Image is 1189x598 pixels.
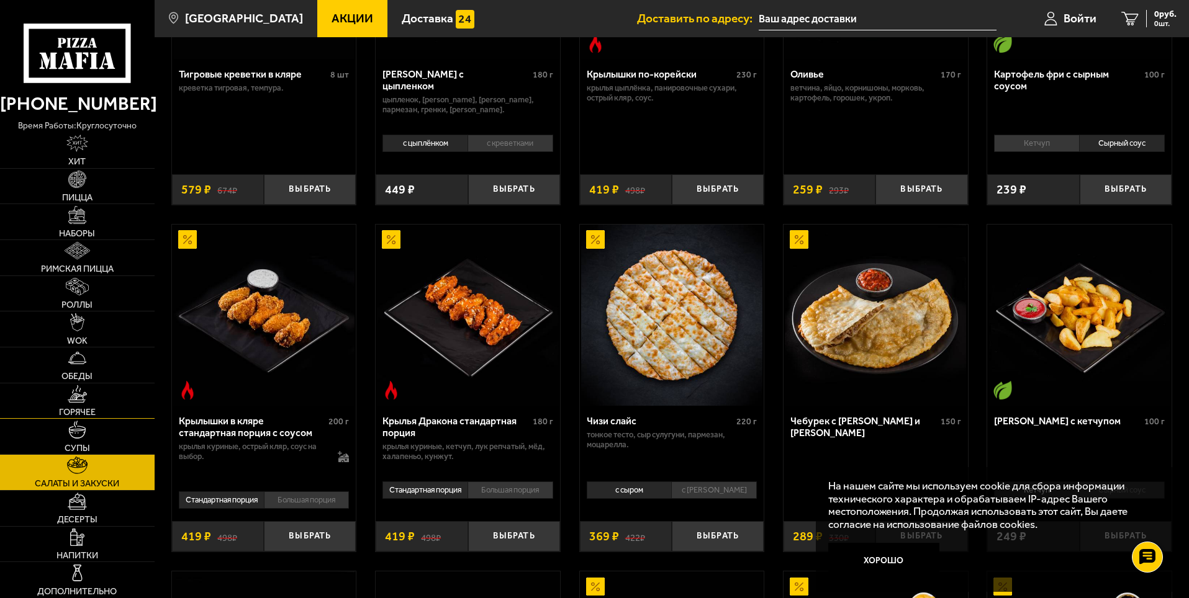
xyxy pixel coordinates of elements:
[421,530,441,543] s: 498 ₽
[587,83,757,103] p: крылья цыплёнка, панировочные сухари, острый кляр, соус.
[586,34,605,53] img: Острое блюдо
[1154,10,1177,19] span: 0 руб.
[829,184,849,196] s: 293 ₽
[994,135,1079,152] li: Кетчуп
[178,230,197,249] img: Акционный
[994,68,1141,92] div: Картофель фри с сырным соусом
[173,225,355,406] img: Крылышки в кляре стандартная порция c соусом
[382,381,400,399] img: Острое блюдо
[468,174,560,205] button: Выбрать
[41,264,114,273] span: Римская пицца
[1144,69,1165,80] span: 100 г
[376,225,560,406] a: АкционныйОстрое блюдоКрылья Дракона стандартная порция
[637,12,759,24] span: Доставить по адресу:
[181,184,211,196] span: 579 ₽
[382,68,530,92] div: [PERSON_NAME] с цыпленком
[385,184,415,196] span: 449 ₽
[377,225,558,406] img: Крылья Дракона стандартная порция
[587,68,734,80] div: Крылышки по-корейски
[37,587,117,596] span: Дополнительно
[533,416,553,427] span: 180 г
[330,69,349,80] span: 8 шт
[382,135,468,152] li: с цыплёнком
[179,83,350,93] p: креветка тигровая, темпура.
[68,157,86,166] span: Хит
[759,7,997,30] input: Ваш адрес доставки
[586,230,605,249] img: Акционный
[987,130,1172,165] div: 0
[468,481,553,499] li: Большая порция
[790,415,938,439] div: Чебурек с [PERSON_NAME] и [PERSON_NAME]
[672,521,764,551] button: Выбрать
[993,381,1012,399] img: Вегетарианское блюдо
[185,12,303,24] span: [GEOGRAPHIC_DATA]
[672,174,764,205] button: Выбрать
[382,415,530,439] div: Крылья Дракона стандартная порция
[586,578,605,596] img: Акционный
[736,416,757,427] span: 220 г
[790,68,938,80] div: Оливье
[35,479,119,488] span: Салаты и закуски
[468,521,560,551] button: Выбрать
[178,381,197,399] img: Острое блюдо
[589,184,619,196] span: 419 ₽
[67,336,88,345] span: WOK
[581,225,762,406] img: Чизи слайс
[993,34,1012,53] img: Вегетарианское блюдо
[580,477,764,512] div: 0
[580,225,764,406] a: АкционныйЧизи слайс
[468,135,553,152] li: с креветками
[65,444,90,452] span: Супы
[790,230,808,249] img: Акционный
[217,184,237,196] s: 674 ₽
[875,174,967,205] button: Выбрать
[456,10,474,29] img: 15daf4d41897b9f0e9f617042186c801.svg
[332,12,373,24] span: Акции
[382,442,553,462] p: крылья куриные, кетчуп, лук репчатый, мёд, халапеньо, кунжут.
[1144,416,1165,427] span: 100 г
[264,491,350,509] li: Большая порция
[793,184,823,196] span: 259 ₽
[941,69,961,80] span: 170 г
[785,225,966,406] img: Чебурек с мясом и соусом аррива
[828,543,940,580] button: Хорошо
[587,430,757,450] p: тонкое тесто, сыр сулугуни, пармезан, моцарелла.
[382,481,468,499] li: Стандартная порция
[790,578,808,596] img: Акционный
[376,130,560,165] div: 0
[533,69,553,80] span: 180 г
[59,229,95,238] span: Наборы
[179,491,264,509] li: Стандартная порция
[57,515,97,524] span: Десерты
[828,480,1153,531] p: На нашем сайте мы используем cookie для сбора информации технического характера и обрабатываем IP...
[59,408,96,416] span: Горячее
[987,225,1172,406] a: Вегетарианское блюдоКартофель айдахо с кетчупом
[1080,174,1172,205] button: Выбрать
[382,95,553,115] p: цыпленок, [PERSON_NAME], [PERSON_NAME], пармезан, гренки, [PERSON_NAME].
[625,530,645,543] s: 422 ₽
[62,193,93,202] span: Пицца
[61,372,93,380] span: Обеды
[376,477,560,512] div: 0
[217,530,237,543] s: 498 ₽
[1154,20,1177,27] span: 0 шт.
[941,416,961,427] span: 150 г
[382,230,400,249] img: Акционный
[793,530,823,543] span: 289 ₽
[784,225,968,406] a: АкционныйЧебурек с мясом и соусом аррива
[179,442,326,462] p: крылья куриные, острый кляр, соус на выбор.
[997,184,1026,196] span: 239 ₽
[1064,12,1096,24] span: Войти
[328,416,349,427] span: 200 г
[385,530,415,543] span: 419 ₽
[1079,135,1165,152] li: Сырный соус
[989,225,1170,406] img: Картофель айдахо с кетчупом
[671,481,757,499] li: с [PERSON_NAME]
[625,184,645,196] s: 498 ₽
[61,300,93,309] span: Роллы
[172,225,356,406] a: АкционныйОстрое блюдоКрылышки в кляре стандартная порция c соусом
[57,551,98,560] span: Напитки
[589,530,619,543] span: 369 ₽
[587,481,672,499] li: с сыром
[790,83,961,103] p: ветчина, яйцо, корнишоны, морковь, картофель, горошек, укроп.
